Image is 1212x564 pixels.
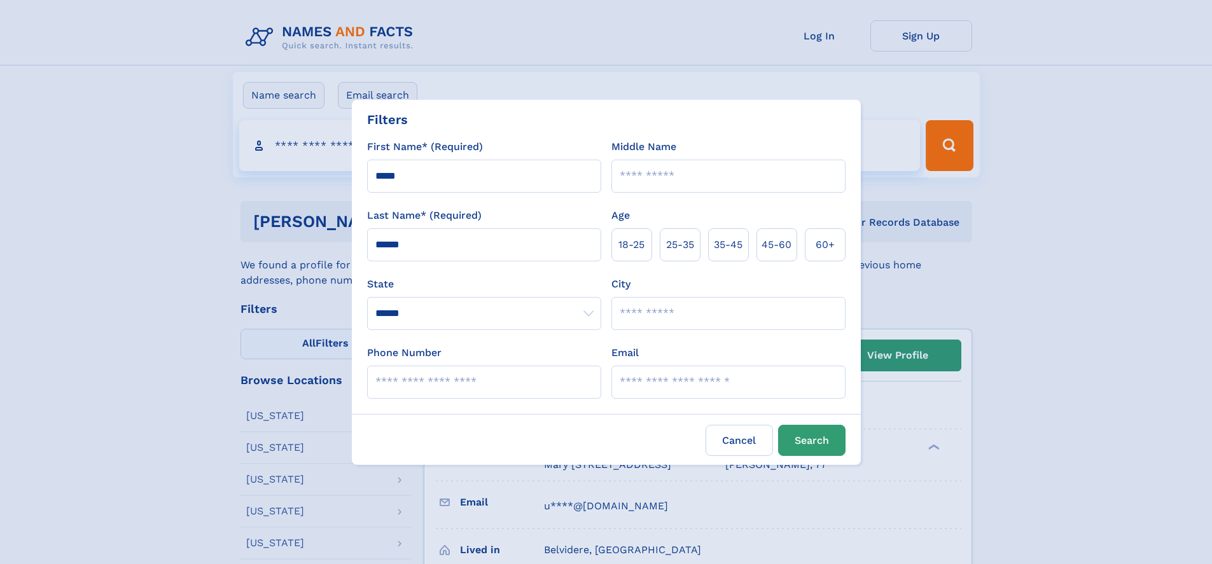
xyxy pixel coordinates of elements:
[666,237,694,252] span: 25‑35
[367,110,408,129] div: Filters
[611,139,676,155] label: Middle Name
[367,208,482,223] label: Last Name* (Required)
[778,425,846,456] button: Search
[611,277,630,292] label: City
[611,208,630,223] label: Age
[816,237,835,252] span: 60+
[618,237,644,252] span: 18‑25
[762,237,791,252] span: 45‑60
[367,139,483,155] label: First Name* (Required)
[367,345,442,361] label: Phone Number
[706,425,773,456] label: Cancel
[611,345,639,361] label: Email
[714,237,742,252] span: 35‑45
[367,277,601,292] label: State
